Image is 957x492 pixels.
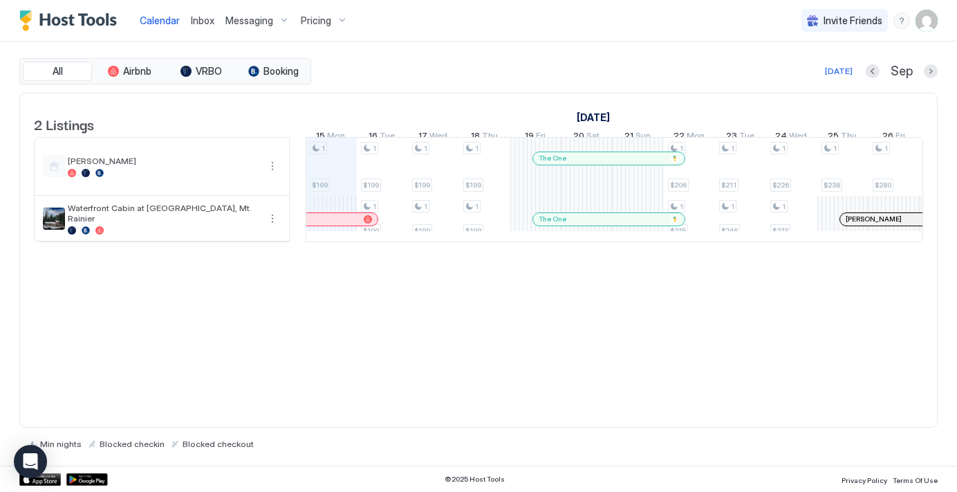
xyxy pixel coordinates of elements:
span: 22 [673,130,685,145]
span: 20 [573,130,584,145]
span: $211 [721,181,736,190]
span: 19 [525,130,534,145]
span: Sep [891,64,913,80]
span: 15 [316,130,325,145]
span: Wed [429,130,447,145]
span: 1 [424,144,427,153]
a: Google Play Store [66,473,108,486]
span: $199 [414,226,430,235]
span: 1 [680,144,683,153]
span: Mon [687,130,705,145]
a: Calendar [140,13,180,28]
span: Blocked checkout [183,439,254,449]
a: September 18, 2025 [467,127,501,147]
a: September 21, 2025 [621,127,654,147]
a: September 25, 2025 [824,127,860,147]
div: [DATE] [825,65,853,78]
div: menu [893,12,910,29]
span: 1 [833,144,837,153]
span: © 2025 Host Tools [445,475,505,484]
span: 1 [884,144,888,153]
span: Tue [380,130,395,145]
span: Thu [482,130,498,145]
span: $199 [414,181,430,190]
span: $273 [772,226,788,235]
button: Booking [239,62,308,81]
a: Inbox [191,13,214,28]
a: App Store [19,473,61,486]
button: More options [264,210,281,227]
div: listing image [43,208,65,230]
span: Thu [841,130,857,145]
a: Host Tools Logo [19,10,123,31]
a: September 20, 2025 [570,127,603,147]
span: $226 [772,181,789,190]
span: Fri [536,130,546,145]
span: Invite Friends [824,15,882,27]
span: 2 Listings [34,113,94,134]
a: September 16, 2025 [365,127,398,147]
span: 16 [369,130,378,145]
span: $199 [363,226,379,235]
span: Tue [739,130,754,145]
span: 1 [782,202,786,211]
span: The One [539,154,566,163]
span: 1 [782,144,786,153]
a: September 22, 2025 [670,127,708,147]
span: 1 [373,144,376,153]
span: 1 [731,144,734,153]
span: Calendar [140,15,180,26]
span: VRBO [196,65,222,78]
span: Sat [586,130,600,145]
span: Mon [327,130,345,145]
span: Booking [263,65,299,78]
div: tab-group [19,58,311,84]
a: Terms Of Use [893,472,938,486]
div: Open Intercom Messenger [14,445,47,478]
button: Next month [924,64,938,78]
span: Inbox [191,15,214,26]
button: Airbnb [95,62,164,81]
span: Min nights [40,439,82,449]
span: 17 [418,130,427,145]
span: $199 [312,181,328,190]
span: 1 [424,202,427,211]
span: Blocked checkin [100,439,165,449]
a: September 24, 2025 [772,127,810,147]
span: Privacy Policy [842,476,887,484]
span: $199 [465,181,481,190]
span: The One [539,215,566,224]
a: September 23, 2025 [723,127,758,147]
div: menu [264,210,281,227]
span: Sun [635,130,651,145]
span: 1 [680,202,683,211]
span: $246 [721,226,738,235]
span: 1 [322,144,325,153]
button: More options [264,158,281,174]
span: $206 [670,181,687,190]
span: All [53,65,63,78]
span: Pricing [301,15,331,27]
span: Waterfront Cabin at [GEOGRAPHIC_DATA], Mt. Rainier [68,203,259,224]
span: $199 [465,226,481,235]
span: $238 [824,181,840,190]
span: [PERSON_NAME] [846,215,902,224]
span: 18 [471,130,480,145]
span: $280 [875,181,891,190]
span: $215 [670,226,686,235]
span: Fri [895,130,905,145]
a: September 26, 2025 [879,127,909,147]
span: 23 [726,130,737,145]
a: September 17, 2025 [415,127,451,147]
span: [PERSON_NAME] [68,156,259,166]
div: menu [264,158,281,174]
span: 24 [775,130,787,145]
div: User profile [916,10,938,32]
span: 25 [828,130,839,145]
span: 1 [475,144,479,153]
button: Previous month [866,64,880,78]
a: September 1, 2025 [573,107,613,127]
